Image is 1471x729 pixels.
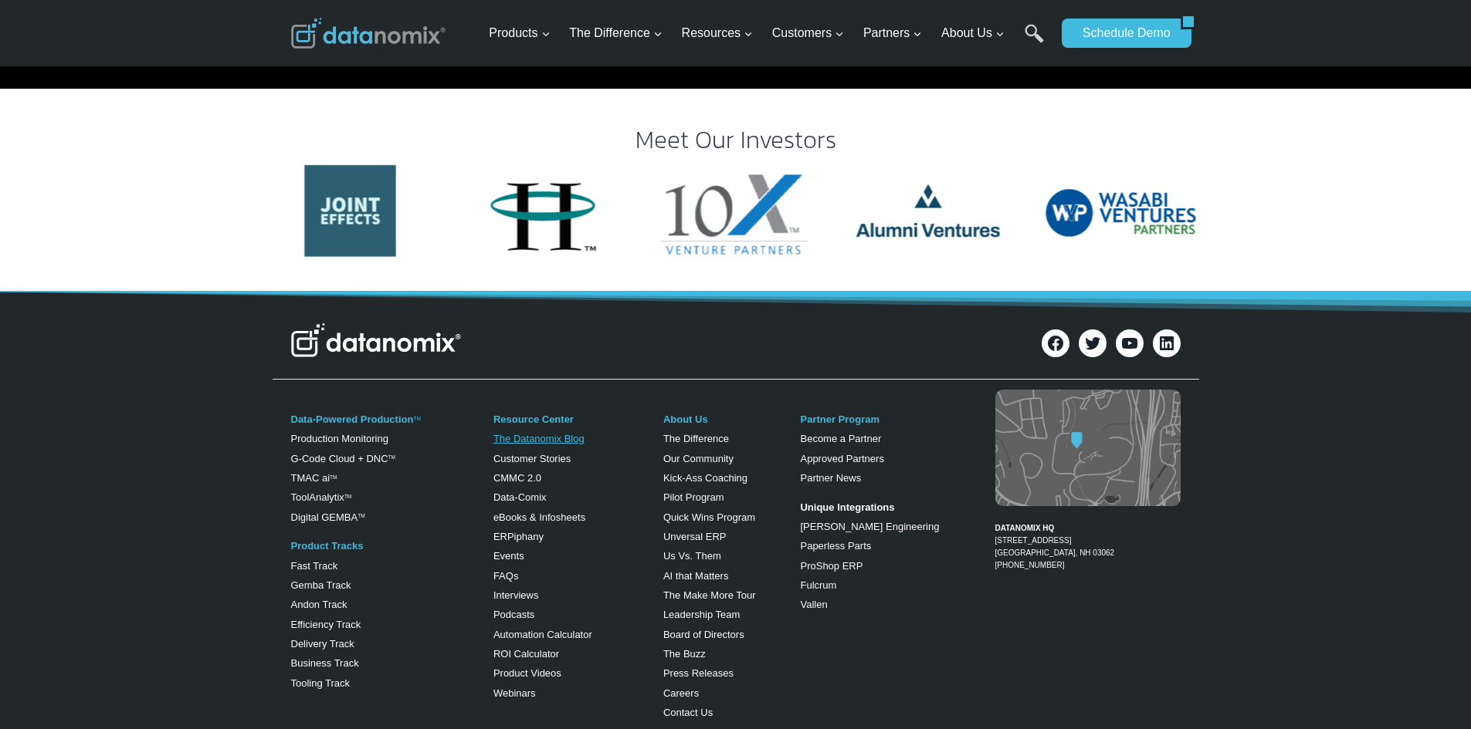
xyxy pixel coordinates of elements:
span: About Us [941,23,1005,43]
img: Hub Angels [468,161,618,261]
h2: Meet Our Investors [291,127,1181,152]
div: 3 of 11 [468,161,618,261]
img: Join Effects [276,161,425,261]
a: Gemba Track [291,579,351,591]
a: Pilot Program [663,491,724,503]
a: Quick Wins Program [663,511,755,523]
a: TM [413,416,420,421]
sup: TM [388,454,395,460]
a: The Make More Tour [663,589,756,601]
a: CMMC 2.0 [493,472,541,484]
figcaption: [PHONE_NUMBER] [995,510,1181,572]
a: Data-Comix [493,491,547,503]
a: Us Vs. Them [663,550,721,562]
div: 4 of 11 [661,161,811,261]
a: TM [344,494,351,499]
a: Product Tracks [291,540,364,552]
a: Production Monitoring [291,433,388,444]
div: 2 of 11 [276,161,425,261]
a: Fast Track [291,560,338,572]
img: Datanomix Logo [291,323,461,357]
a: ERPiphany [493,531,544,542]
a: Interviews [493,589,539,601]
a: Become a Partner [800,433,881,444]
a: The Difference [663,433,729,444]
a: Unversal ERP [663,531,727,542]
img: Alumni Ventures [853,161,1003,261]
a: TMAC aiTM [291,472,337,484]
span: Resources [682,23,753,43]
div: Photo Gallery Carousel [276,161,1196,261]
a: ProShop ERP [800,560,863,572]
a: [STREET_ADDRESS][GEOGRAPHIC_DATA], NH 03062 [995,536,1115,557]
span: Products [489,23,550,43]
a: ToolAnalytix [291,491,344,503]
a: Digital GEMBATM [291,511,365,523]
img: Datanomix map image [995,390,1181,506]
a: Approved Partners [800,453,883,464]
a: Data-Powered Production [291,413,414,425]
strong: Unique Integrations [800,501,894,513]
a: G-Code Cloud + DNCTM [291,453,395,464]
sup: TM [330,474,337,480]
sup: TM [358,513,364,518]
a: Search [1025,24,1044,59]
a: [PERSON_NAME] Engineering [800,521,939,532]
img: Wasabi Ventures [1046,161,1196,261]
a: Fulcrum [800,579,836,591]
a: Partner Program [800,413,880,425]
a: Events [493,550,524,562]
img: 10X Venture Partners [661,161,811,261]
img: Datanomix [291,18,446,49]
a: Paperless Parts [800,540,871,552]
a: FAQs [493,570,519,582]
a: Schedule Demo [1062,19,1181,48]
a: Customer Stories [493,453,571,464]
span: Partners [863,23,922,43]
a: About Us [663,413,708,425]
span: The Difference [569,23,663,43]
a: AI that Matters [663,570,729,582]
a: Kick-Ass Coaching [663,472,747,484]
a: Resource Center [493,413,574,425]
strong: DATANOMIX HQ [995,524,1055,532]
a: The Datanomix Blog [493,433,585,444]
a: Our Community [663,453,734,464]
a: Partner News [800,472,861,484]
span: Customers [772,23,844,43]
div: 5 of 11 [853,161,1003,261]
nav: Primary Navigation [483,8,1054,59]
div: 6 of 11 [1046,161,1196,261]
a: eBooks & Infosheets [493,511,585,523]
